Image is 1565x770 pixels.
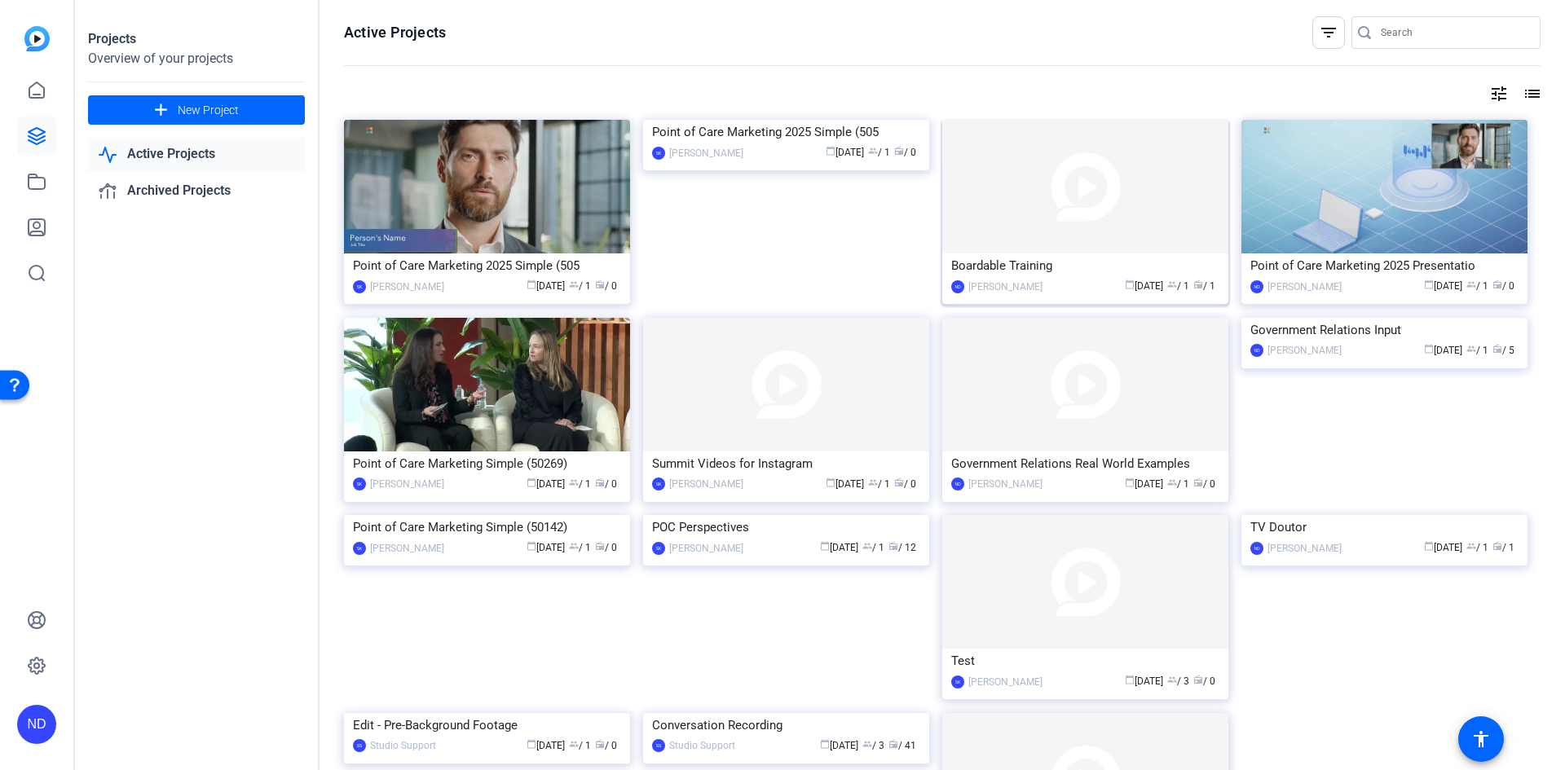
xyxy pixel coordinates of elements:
span: radio [1193,477,1203,487]
span: radio [894,477,904,487]
div: SK [353,280,366,293]
span: calendar_today [826,146,835,156]
div: ND [951,477,964,491]
span: radio [888,739,898,749]
h1: Active Projects [344,23,446,42]
input: Search [1381,23,1528,42]
span: / 1 [868,478,890,490]
span: radio [595,477,605,487]
span: / 1 [1466,280,1488,292]
img: blue-gradient.svg [24,26,50,51]
div: [PERSON_NAME] [370,476,444,492]
span: / 1 [1167,478,1189,490]
mat-icon: accessibility [1471,729,1491,749]
span: [DATE] [527,542,565,553]
span: / 41 [888,740,916,751]
span: / 1 [1193,280,1215,292]
mat-icon: add [151,100,171,121]
span: group [862,541,872,551]
div: Point of Care Marketing 2025 Presentatio [1250,253,1519,278]
div: Conversation Recording [652,713,920,737]
span: [DATE] [1424,542,1462,553]
span: / 0 [894,478,916,490]
span: [DATE] [1424,280,1462,292]
span: calendar_today [826,477,835,487]
span: group [868,477,878,487]
span: / 1 [569,740,591,751]
span: calendar_today [527,541,536,551]
span: / 0 [595,542,617,553]
span: calendar_today [527,739,536,749]
span: group [1167,477,1177,487]
span: group [569,279,579,289]
span: [DATE] [1424,345,1462,356]
div: [PERSON_NAME] [1267,342,1342,359]
span: calendar_today [820,739,830,749]
span: [DATE] [826,147,864,158]
div: POC Perspectives [652,515,920,539]
span: [DATE] [826,478,864,490]
span: group [1466,541,1476,551]
span: calendar_today [1125,675,1135,684]
div: SK [951,675,964,689]
div: [PERSON_NAME] [669,476,743,492]
div: SK [652,477,665,491]
span: calendar_today [1424,344,1434,354]
div: Test [951,649,1219,673]
span: group [1167,675,1177,684]
span: [DATE] [527,740,565,751]
span: [DATE] [1125,280,1163,292]
span: calendar_today [1424,541,1434,551]
div: ND [17,705,56,744]
span: calendar_today [820,541,830,551]
mat-icon: filter_list [1319,23,1338,42]
span: calendar_today [1125,279,1135,289]
span: [DATE] [527,280,565,292]
div: [PERSON_NAME] [968,674,1043,690]
div: [PERSON_NAME] [370,540,444,557]
span: / 1 [569,542,591,553]
span: [DATE] [527,478,565,490]
span: radio [888,541,898,551]
div: SK [652,147,665,160]
a: Archived Projects [88,174,305,208]
span: [DATE] [1125,478,1163,490]
mat-icon: tune [1489,84,1509,103]
span: calendar_today [527,279,536,289]
span: New Project [178,102,239,119]
span: radio [595,279,605,289]
span: / 1 [862,542,884,553]
div: Overview of your projects [88,49,305,68]
span: / 1 [569,478,591,490]
span: group [868,146,878,156]
span: radio [1193,279,1203,289]
div: [PERSON_NAME] [370,279,444,295]
span: radio [595,541,605,551]
span: / 1 [1167,280,1189,292]
div: [PERSON_NAME] [968,476,1043,492]
span: / 5 [1492,345,1514,356]
div: Point of Care Marketing Simple (50142) [353,515,621,539]
div: Point of Care Marketing 2025 Simple (505 [652,120,920,144]
span: group [569,477,579,487]
span: group [1466,344,1476,354]
div: SK [353,542,366,555]
span: group [569,739,579,749]
span: group [1466,279,1476,289]
div: Studio Support [370,737,436,754]
span: / 1 [1466,542,1488,553]
div: SS [353,739,366,752]
span: radio [1492,541,1502,551]
div: Summit Videos for Instagram [652,451,920,476]
div: ND [1250,280,1263,293]
span: radio [894,146,904,156]
span: radio [1492,279,1502,289]
div: Government Relations Real World Examples [951,451,1219,476]
div: Point of Care Marketing Simple (50269) [353,451,621,476]
a: Active Projects [88,138,305,171]
span: radio [1492,344,1502,354]
span: / 3 [1167,675,1189,687]
span: / 0 [595,478,617,490]
span: / 12 [888,542,916,553]
div: [PERSON_NAME] [669,145,743,161]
